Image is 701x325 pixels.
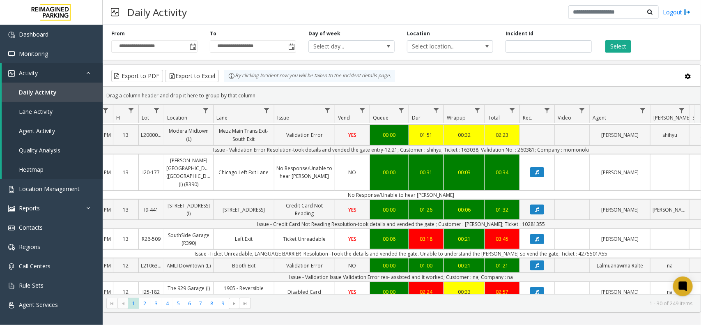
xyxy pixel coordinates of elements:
[412,114,421,121] span: Dur
[214,233,274,245] a: Left Exit
[123,2,191,22] h3: Daily Activity
[485,260,519,272] a: 01:21
[446,235,483,243] div: 00:21
[139,204,164,216] a: I9-441
[348,131,356,138] span: YES
[126,105,137,116] a: H Filter Menu
[128,298,139,309] span: Page 1
[274,286,335,298] a: Disabled Card
[103,105,701,294] div: Data table
[370,204,409,216] a: 00:00
[19,108,53,115] span: Lane Activity
[444,233,485,245] a: 00:21
[485,204,519,216] a: 01:32
[19,30,48,38] span: Dashboard
[335,260,370,272] a: NO
[261,105,272,116] a: Lane Filter Menu
[446,288,483,296] div: 00:33
[335,286,370,298] a: YES
[348,288,356,295] span: YES
[308,30,340,37] label: Day of week
[335,204,370,216] a: YES
[396,105,407,116] a: Queue Filter Menu
[19,50,48,58] span: Monitoring
[113,286,138,298] a: 12
[214,166,274,178] a: Chicago Left Exit Lane
[173,298,184,309] span: Page 5
[8,302,15,309] img: 'icon'
[444,204,485,216] a: 00:06
[409,129,444,141] a: 01:51
[142,114,149,121] span: Lot
[19,185,80,193] span: Location Management
[372,235,407,243] div: 00:06
[407,41,476,52] span: Select location...
[242,300,248,307] span: Go to the last page
[274,200,335,219] a: Credit Card Not Reading
[407,30,430,37] label: Location
[139,298,150,309] span: Page 2
[19,88,57,96] span: Daily Activity
[8,225,15,231] img: 'icon'
[335,129,370,141] a: YES
[164,125,213,145] a: Modera Midtown (L)
[206,298,217,309] span: Page 8
[650,204,689,216] a: [PERSON_NAME]
[100,105,111,116] a: Date Filter Menu
[523,114,532,121] span: Rec.
[214,204,274,216] a: [STREET_ADDRESS]
[8,32,15,38] img: 'icon'
[164,260,213,272] a: AMLI Downtown (L)
[590,260,650,272] a: Lalmuanawma Ralte
[214,260,274,272] a: Booth Exit
[103,88,701,103] div: Drag a column header and drop it here to group by that column
[593,114,606,121] span: Agent
[164,154,213,190] a: [PERSON_NAME][GEOGRAPHIC_DATA] ([GEOGRAPHIC_DATA]) (I) (R390)
[411,131,441,139] div: 01:51
[409,166,444,178] a: 00:31
[8,51,15,58] img: 'icon'
[357,105,368,116] a: Vend Filter Menu
[485,129,519,141] a: 02:23
[370,260,409,272] a: 00:00
[650,260,689,272] a: na
[210,30,216,37] label: To
[444,286,485,298] a: 00:33
[214,282,274,302] a: 1905 - Reversible Monthly Entry
[19,262,51,270] span: Call Centers
[287,41,296,52] span: Toggle popup
[684,8,691,16] img: logout
[111,70,163,82] button: Export to PDF
[487,288,517,296] div: 02:57
[338,114,350,121] span: Vend
[8,263,15,270] img: 'icon'
[274,129,335,141] a: Validation Error
[349,169,356,176] span: NO
[370,129,409,141] a: 00:00
[590,286,650,298] a: [PERSON_NAME]
[164,200,213,219] a: [STREET_ADDRESS] (I)
[165,70,219,82] button: Export to Excel
[349,262,356,269] span: NO
[590,166,650,178] a: [PERSON_NAME]
[444,260,485,272] a: 00:21
[2,102,103,121] a: Lane Activity
[444,129,485,141] a: 00:32
[277,114,289,121] span: Issue
[113,260,138,272] a: 12
[2,160,103,179] a: Heatmap
[577,105,588,116] a: Video Filter Menu
[111,2,119,22] img: pageIcon
[309,41,377,52] span: Select day...
[590,129,650,141] a: [PERSON_NAME]
[139,166,164,178] a: I20-177
[19,301,58,309] span: Agent Services
[19,146,60,154] span: Quality Analysis
[139,129,164,141] a: L20000500
[229,298,240,309] span: Go to the next page
[139,286,164,298] a: I25-182
[373,114,388,121] span: Queue
[139,233,164,245] a: R26-509
[8,70,15,77] img: 'icon'
[447,114,466,121] span: Wrapup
